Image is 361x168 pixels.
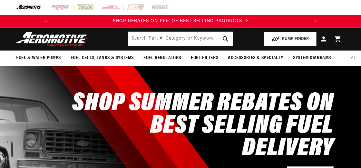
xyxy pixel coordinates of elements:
[288,51,336,66] summary: System Diagrams
[52,18,309,25] a: SHOP REBATES ON 100s OF BEST SELLING PRODUCTS
[228,55,283,61] span: Accessories & Specialty
[264,32,317,46] button: PUMP FINDER
[191,55,218,61] span: Fuel Filters
[293,55,331,61] span: System Diagrams
[309,15,322,28] button: Translation missing: en.sections.announcements.next_announcement
[14,32,94,47] img: Aeromotive
[52,18,309,25] div: 1 of 2
[52,18,309,25] div: Announcement
[113,19,242,23] span: SHOP REBATES ON 100s OF BEST SELLING PRODUCTS
[186,51,223,66] summary: Fuel Filters
[71,55,134,61] span: Fuel Cells, Tanks & Systems
[39,15,52,28] button: Translation missing: en.sections.announcements.previous_announcement
[139,51,186,66] summary: Fuel Regulators
[143,55,181,61] span: Fuel Regulators
[16,55,61,61] span: Fuel & Water Pumps
[66,51,139,66] summary: Fuel Cells, Tanks & Systems
[58,92,334,160] h2: SHOP SUMMER REBATES ON BEST SELLING FUEL DELIVERY
[219,32,233,46] button: search button
[11,51,66,66] summary: Fuel & Water Pumps
[128,32,233,46] input: Search by Part Number, Category or Keyword
[223,51,288,66] summary: Accessories & Specialty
